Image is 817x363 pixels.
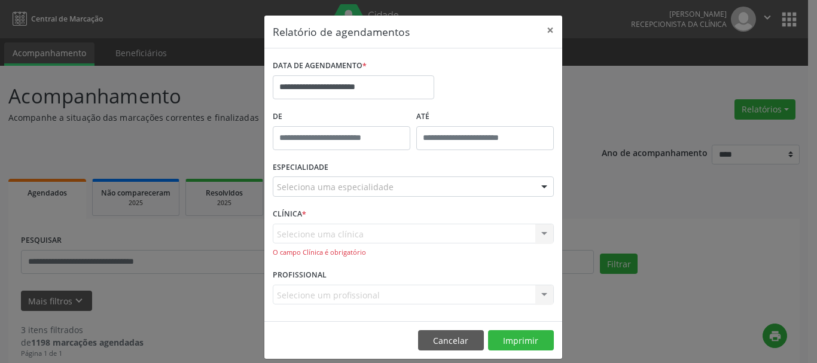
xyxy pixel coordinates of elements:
label: CLÍNICA [273,205,306,224]
label: DATA DE AGENDAMENTO [273,57,367,75]
div: O campo Clínica é obrigatório [273,248,554,258]
label: ESPECIALIDADE [273,158,328,177]
button: Cancelar [418,330,484,350]
button: Imprimir [488,330,554,350]
label: ATÉ [416,108,554,126]
label: De [273,108,410,126]
span: Seleciona uma especialidade [277,181,394,193]
h5: Relatório de agendamentos [273,24,410,39]
button: Close [538,16,562,45]
label: PROFISSIONAL [273,266,327,285]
